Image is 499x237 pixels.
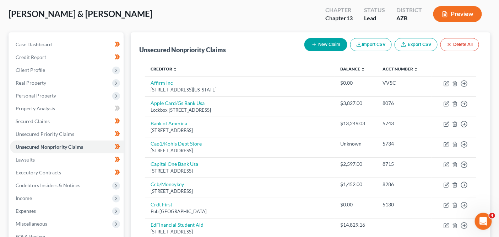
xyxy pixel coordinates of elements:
span: Expenses [16,208,36,214]
button: Preview [433,6,482,22]
a: Lawsuits [10,153,124,166]
a: Ccb/Moneykey [151,181,184,187]
div: 5743 [383,120,426,127]
div: Chapter [325,14,353,22]
div: $14,829.16 [341,221,371,228]
span: 13 [346,15,353,21]
span: Case Dashboard [16,41,52,47]
a: Creditor unfold_more [151,66,177,72]
span: Property Analysis [16,105,55,111]
span: Miscellaneous [16,221,47,227]
div: $13,249.03 [341,120,371,127]
div: [STREET_ADDRESS] [151,168,329,174]
div: Lead [364,14,385,22]
button: New Claim [304,38,347,51]
div: Lockbox [STREET_ADDRESS] [151,107,329,114]
span: Executory Contracts [16,169,61,175]
div: AZB [396,14,422,22]
iframe: Intercom live chat [475,213,492,230]
div: [STREET_ADDRESS] [151,188,329,195]
a: Bank of America [151,120,187,126]
div: [STREET_ADDRESS] [151,228,329,235]
button: Import CSV [350,38,392,51]
span: Secured Claims [16,118,50,124]
a: Acct Number unfold_more [383,66,418,72]
span: Credit Report [16,54,46,60]
i: unfold_more [414,67,418,72]
i: unfold_more [361,67,365,72]
span: 4 [489,213,495,218]
div: $1,452.00 [341,181,371,188]
a: Secured Claims [10,115,124,128]
i: unfold_more [173,67,177,72]
a: Crdt First [151,201,172,207]
a: Capital One Bank Usa [151,161,198,167]
a: Balance unfold_more [341,66,365,72]
span: Codebtors Insiders & Notices [16,182,80,188]
div: 8286 [383,181,426,188]
div: $2,597.00 [341,160,371,168]
div: Pob [GEOGRAPHIC_DATA] [151,208,329,215]
div: 8076 [383,100,426,107]
div: Unsecured Nonpriority Claims [139,46,226,54]
div: Unknown [341,140,371,147]
div: [STREET_ADDRESS][US_STATE] [151,86,329,93]
button: Delete All [440,38,479,51]
span: Unsecured Priority Claims [16,131,74,137]
div: VV5C [383,79,426,86]
span: Income [16,195,32,201]
a: Cap1/Kohls Dept Store [151,141,202,147]
span: Real Property [16,80,46,86]
div: [STREET_ADDRESS] [151,127,329,134]
a: Unsecured Priority Claims [10,128,124,141]
div: $0.00 [341,201,371,208]
a: Affirm Inc [151,80,173,86]
div: $3,827.00 [341,100,371,107]
a: EdFinancial Student Aid [151,222,204,228]
span: Unsecured Nonpriority Claims [16,144,83,150]
a: Property Analysis [10,102,124,115]
div: [STREET_ADDRESS] [151,147,329,154]
div: 5734 [383,140,426,147]
span: [PERSON_NAME] & [PERSON_NAME] [9,9,152,19]
a: Export CSV [395,38,438,51]
span: Client Profile [16,67,45,73]
div: 5130 [383,201,426,208]
a: Unsecured Nonpriority Claims [10,141,124,153]
a: Apple Card/Gs Bank Usa [151,100,205,106]
span: Personal Property [16,93,56,99]
a: Credit Report [10,51,124,64]
div: 8715 [383,160,426,168]
div: Chapter [325,6,353,14]
div: District [396,6,422,14]
div: Status [364,6,385,14]
div: $0.00 [341,79,371,86]
span: Lawsuits [16,157,35,163]
a: Case Dashboard [10,38,124,51]
a: Executory Contracts [10,166,124,179]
